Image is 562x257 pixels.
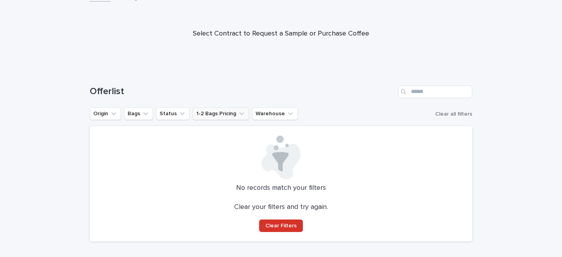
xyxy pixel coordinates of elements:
[99,184,463,193] p: No records match your filters
[90,107,121,120] button: Origin
[156,107,190,120] button: Status
[193,107,249,120] button: 1-2 Bags Pricing
[124,107,153,120] button: Bags
[252,107,298,120] button: Warehouse
[90,86,395,97] h1: Offerlist
[265,223,297,228] span: Clear Filters
[259,220,303,232] button: Clear Filters
[234,203,328,212] p: Clear your filters and try again.
[125,30,437,38] p: Select Contract to Request a Sample or Purchase Coffee
[432,108,472,120] button: Clear all filters
[435,111,472,117] span: Clear all filters
[398,86,472,98] input: Search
